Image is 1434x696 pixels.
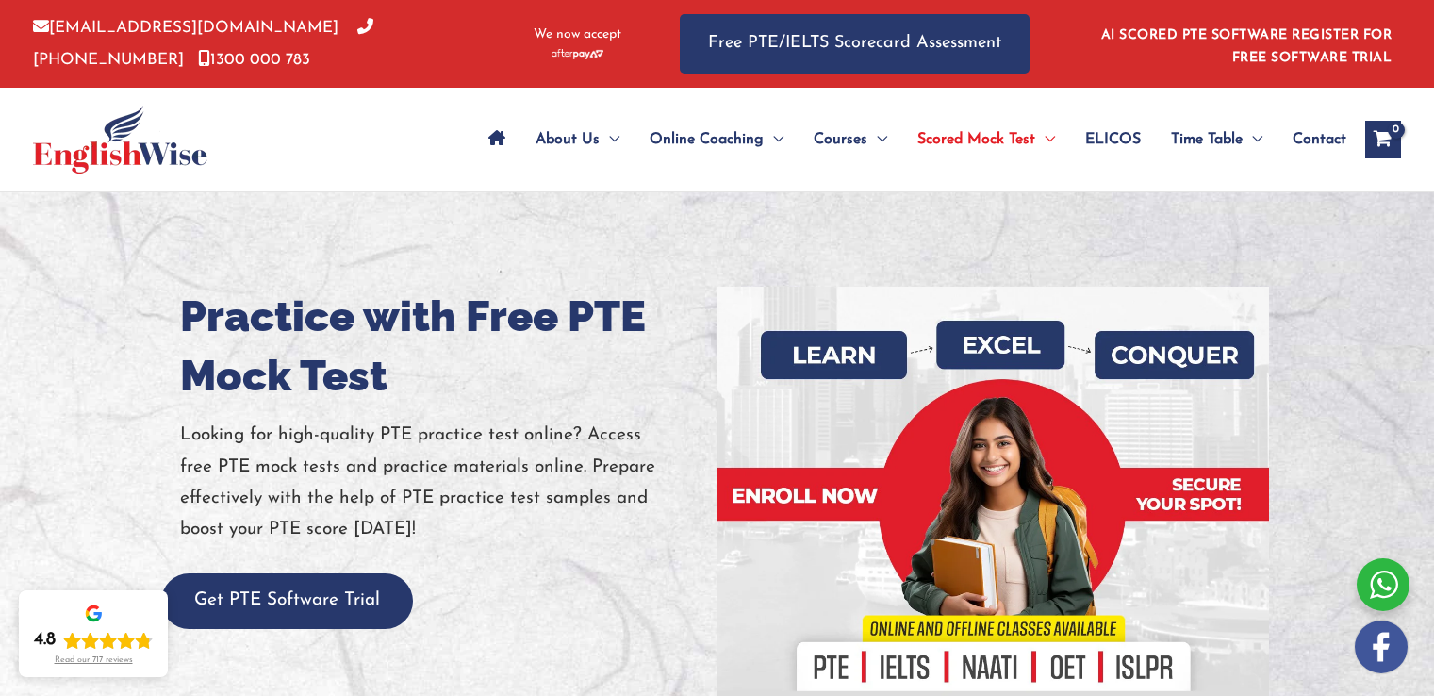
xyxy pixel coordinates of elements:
[917,107,1035,173] span: Scored Mock Test
[1070,107,1156,173] a: ELICOS
[552,49,603,59] img: Afterpay-Logo
[1090,13,1401,75] aside: Header Widget 1
[180,420,703,545] p: Looking for high-quality PTE practice test online? Access free PTE mock tests and practice materi...
[799,107,902,173] a: CoursesMenu Toggle
[534,25,621,44] span: We now accept
[814,107,867,173] span: Courses
[161,573,413,629] button: Get PTE Software Trial
[536,107,600,173] span: About Us
[764,107,783,173] span: Menu Toggle
[34,629,56,652] div: 4.8
[473,107,1346,173] nav: Site Navigation: Main Menu
[55,655,133,666] div: Read our 717 reviews
[1156,107,1277,173] a: Time TableMenu Toggle
[1035,107,1055,173] span: Menu Toggle
[1293,107,1346,173] span: Contact
[34,629,153,652] div: Rating: 4.8 out of 5
[1085,107,1141,173] span: ELICOS
[161,591,413,609] a: Get PTE Software Trial
[1277,107,1346,173] a: Contact
[635,107,799,173] a: Online CoachingMenu Toggle
[180,287,703,406] h1: Practice with Free PTE Mock Test
[600,107,619,173] span: Menu Toggle
[1355,621,1408,673] img: white-facebook.png
[680,14,1030,74] a: Free PTE/IELTS Scorecard Assessment
[1101,28,1393,65] a: AI SCORED PTE SOFTWARE REGISTER FOR FREE SOFTWARE TRIAL
[650,107,764,173] span: Online Coaching
[198,52,310,68] a: 1300 000 783
[902,107,1070,173] a: Scored Mock TestMenu Toggle
[1171,107,1243,173] span: Time Table
[1365,121,1401,158] a: View Shopping Cart, empty
[33,20,373,67] a: [PHONE_NUMBER]
[33,106,207,174] img: cropped-ew-logo
[1243,107,1262,173] span: Menu Toggle
[867,107,887,173] span: Menu Toggle
[33,20,338,36] a: [EMAIL_ADDRESS][DOMAIN_NAME]
[520,107,635,173] a: About UsMenu Toggle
